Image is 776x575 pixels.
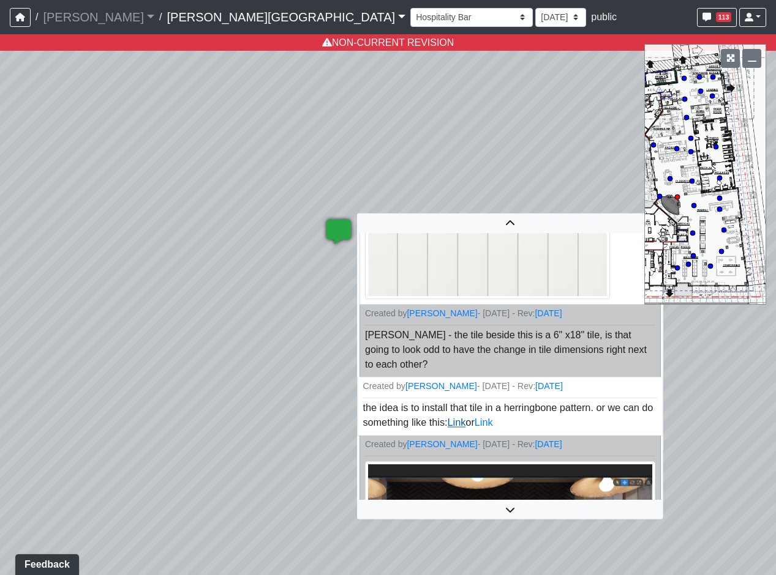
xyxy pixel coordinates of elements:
button: 113 [697,8,737,27]
a: [PERSON_NAME] [405,380,477,390]
a: [DATE] [535,380,563,390]
small: Created by - [DATE] - Rev: [365,438,655,451]
span: [PERSON_NAME] - the tile beside this is a 6" x18" tile, is that going to look odd to have the cha... [365,330,649,369]
a: [DATE] [535,308,562,318]
span: the idea is to install that tile in a herringbone pattern. or we can do something like this: or [363,402,655,428]
a: [DATE] [535,439,562,449]
a: Link [474,417,492,428]
a: NON-CURRENT REVISION [322,37,454,48]
a: [PERSON_NAME][GEOGRAPHIC_DATA] [167,5,405,29]
small: Created by - [DATE] - Rev: [363,379,657,392]
a: [PERSON_NAME] [43,5,154,29]
iframe: Ybug feedback widget [9,551,81,575]
span: 113 [716,12,732,22]
a: [PERSON_NAME] [407,308,477,318]
a: [PERSON_NAME] [407,439,477,449]
small: Created by - [DATE] - Rev: [365,307,655,320]
span: / [154,5,167,29]
span: / [31,5,43,29]
span: public [591,12,617,22]
a: Link [447,417,465,428]
img: dtzBTHuX6CLAwCuXAQQcBH.png [365,54,610,299]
